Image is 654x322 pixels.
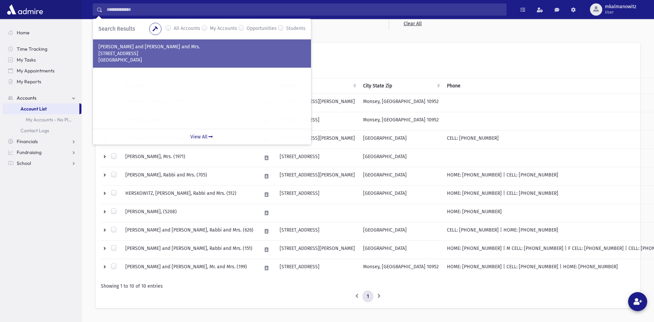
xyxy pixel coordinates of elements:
td: [STREET_ADDRESS] [276,222,359,240]
a: Financials [3,136,81,147]
a: Contact Logs [3,125,81,136]
a: Account List [3,103,79,114]
td: [GEOGRAPHIC_DATA] [359,222,443,240]
td: Monsey, [GEOGRAPHIC_DATA] 10952 [359,94,443,112]
p: [PERSON_NAME] and [PERSON_NAME] and Mrs. [98,44,306,50]
label: All Accounts [174,25,200,33]
td: [GEOGRAPHIC_DATA] [359,185,443,204]
td: [PERSON_NAME], Rabbi and Mrs. (705) [121,167,258,185]
a: 1 [362,290,373,303]
a: My Accounts - No Pledge Last 6 Months [3,114,81,125]
td: [GEOGRAPHIC_DATA] [359,130,443,149]
span: Financials [17,138,38,145]
span: User [605,10,636,15]
span: My Reports [17,79,41,85]
a: Home [3,27,81,38]
span: Time Tracking [17,46,47,52]
span: School [17,160,31,166]
td: [STREET_ADDRESS] [276,185,359,204]
td: [STREET_ADDRESS] [276,259,359,277]
p: [STREET_ADDRESS] [98,50,306,57]
td: [PERSON_NAME] and [PERSON_NAME], Rabbi and Mrs. (626) [121,222,258,240]
input: Search [103,3,506,16]
td: [STREET_ADDRESS][PERSON_NAME] [276,167,359,185]
a: Fundraising [3,147,81,158]
td: [PERSON_NAME] and [PERSON_NAME], Mr. and Mrs. (199) [121,259,258,277]
a: My Appointments [3,65,81,76]
td: Monsey, [GEOGRAPHIC_DATA] 10952 [359,259,443,277]
td: [STREET_ADDRESS][PERSON_NAME] [276,94,359,112]
a: School [3,158,81,169]
th: City State Zip : activate to sort column ascending [359,78,443,94]
td: [GEOGRAPHIC_DATA] [359,240,443,259]
span: Account List [20,106,47,112]
a: My Tasks [3,54,81,65]
td: [STREET_ADDRESS][PERSON_NAME] [276,130,359,149]
td: [GEOGRAPHIC_DATA] [359,149,443,167]
label: My Accounts [210,25,237,33]
span: mkalmanowitz [605,4,636,10]
td: HERSKOWITZ, [PERSON_NAME], Rabbi and Mrs. (512) [121,185,258,204]
span: My Tasks [17,57,36,63]
span: Fundraising [17,149,42,155]
a: Accounts [3,92,81,103]
td: [PERSON_NAME], (5208) [121,204,258,222]
span: Home [17,30,30,36]
th: Address : activate to sort column ascending [276,78,359,94]
td: [STREET_ADDRESS] [276,112,359,130]
a: Clear All [389,17,436,30]
span: My Appointments [17,68,54,74]
td: [PERSON_NAME] and [PERSON_NAME], Rabbi and Mrs. (151) [121,240,258,259]
td: [PERSON_NAME], Mrs. (1971) [121,149,258,167]
a: My Reports [3,76,81,87]
img: AdmirePro [5,3,45,16]
td: [STREET_ADDRESS] [276,149,359,167]
span: Accounts [17,95,36,101]
td: Monsey, [GEOGRAPHIC_DATA] 10952 [359,112,443,130]
p: [GEOGRAPHIC_DATA] [98,57,306,64]
label: Students [286,25,306,33]
a: View All [93,129,311,145]
div: Showing 1 to 10 of 10 entries [101,283,635,290]
td: [STREET_ADDRESS][PERSON_NAME] [276,240,359,259]
a: Time Tracking [3,44,81,54]
label: Opportunities [247,25,277,33]
span: Search Results [98,26,135,32]
span: Contact Logs [20,128,49,134]
td: [GEOGRAPHIC_DATA] [359,167,443,185]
